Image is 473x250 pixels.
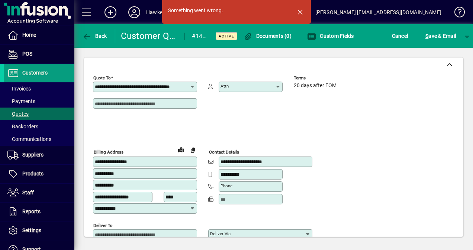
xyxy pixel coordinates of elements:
button: Add [99,6,122,19]
span: S [425,33,428,39]
span: Payments [7,98,35,104]
a: Suppliers [4,146,74,164]
a: Knowledge Base [449,1,464,26]
span: Back [82,33,107,39]
a: Products [4,165,74,183]
span: Custom Fields [307,33,354,39]
div: #1426 [192,30,206,42]
span: Communications [7,136,51,142]
div: [PERSON_NAME] [EMAIL_ADDRESS][DOMAIN_NAME] [315,6,441,18]
span: Staff [22,190,34,195]
mat-label: Deliver To [93,223,113,228]
button: Cancel [390,29,410,43]
button: Copy to Delivery address [187,144,199,156]
a: Invoices [4,82,74,95]
button: Custom Fields [305,29,356,43]
span: Active [219,34,234,39]
span: Home [22,32,36,38]
span: ave & Email [425,30,456,42]
span: Products [22,171,44,177]
a: POS [4,45,74,63]
span: Cancel [392,30,408,42]
button: Back [80,29,109,43]
mat-label: Quote To [93,75,111,80]
button: Documents (0) [241,29,293,43]
a: Home [4,26,74,45]
a: Staff [4,184,74,202]
span: Reports [22,208,41,214]
div: Customer Quote [121,30,177,42]
a: View on map [175,144,187,155]
span: POS [22,51,32,57]
span: Settings [22,227,41,233]
span: Suppliers [22,152,44,158]
mat-label: Deliver via [210,231,231,236]
app-page-header-button: Back [74,29,115,43]
mat-label: Attn [221,83,229,89]
span: 20 days after EOM [294,83,337,89]
span: Backorders [7,124,38,129]
span: Invoices [7,86,31,92]
mat-label: Phone [221,183,232,188]
a: Backorders [4,120,74,133]
a: Communications [4,133,74,145]
span: Customers [22,70,48,76]
a: Payments [4,95,74,108]
a: Quotes [4,108,74,120]
a: Settings [4,221,74,240]
span: Terms [294,76,338,80]
a: Reports [4,203,74,221]
button: Profile [122,6,146,19]
span: Documents (0) [243,33,292,39]
div: Hawkes Bay Packaging and Cleaning Solutions [146,6,257,18]
button: Save & Email [422,29,460,43]
span: Quotes [7,111,29,117]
